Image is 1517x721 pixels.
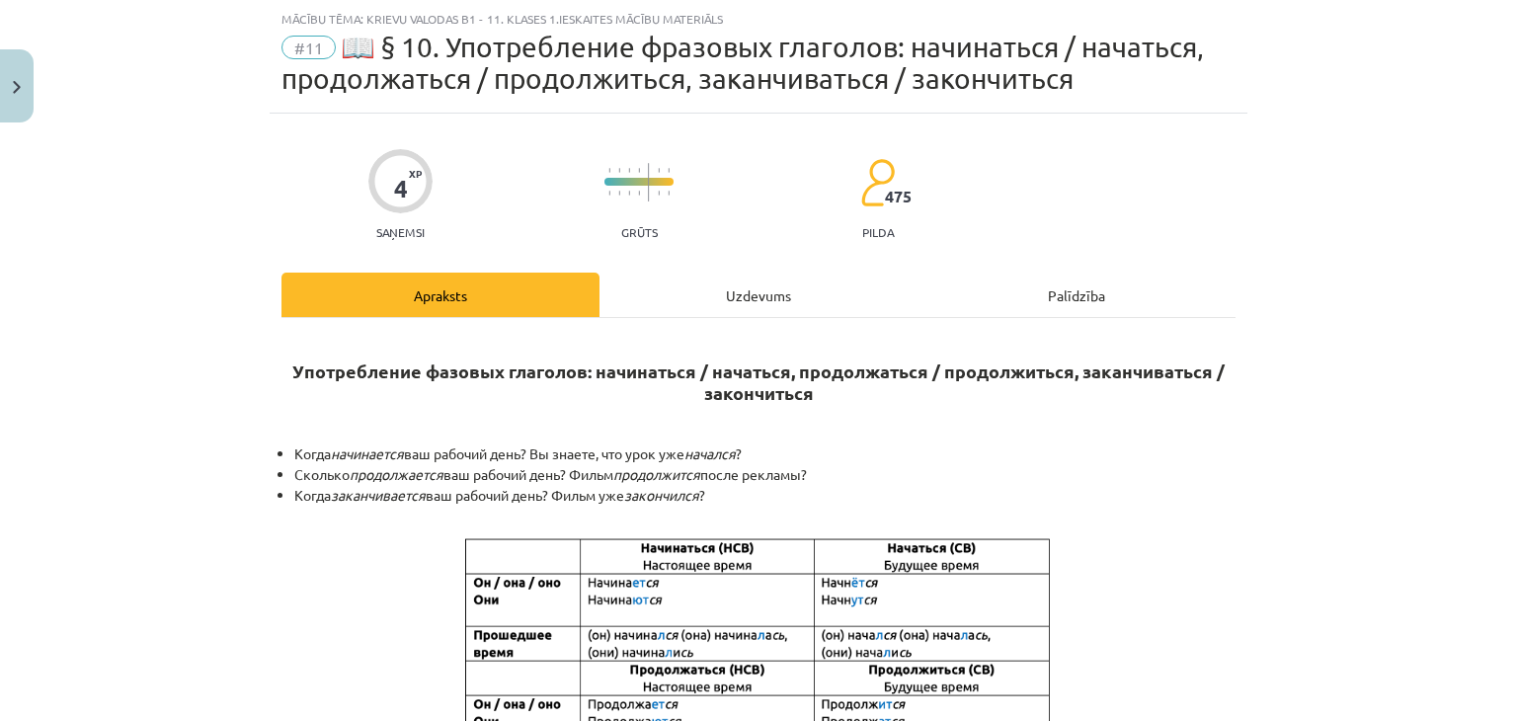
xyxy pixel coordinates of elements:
[294,485,1236,526] li: Когда ваш рабочий день? Фильм уже ?
[860,158,895,207] img: students-c634bb4e5e11cddfef0936a35e636f08e4e9abd3cc4e673bd6f9a4125e45ecb1.svg
[658,191,660,196] img: icon-short-line-57e1e144782c952c97e751825c79c345078a6d821885a25fce030b3d8c18986b.svg
[618,191,620,196] img: icon-short-line-57e1e144782c952c97e751825c79c345078a6d821885a25fce030b3d8c18986b.svg
[624,486,699,504] i: закончился
[294,464,1236,485] li: Сколько ваш рабочий день? Фильм после рекламы?
[668,168,670,173] img: icon-short-line-57e1e144782c952c97e751825c79c345078a6d821885a25fce030b3d8c18986b.svg
[613,465,700,483] i: продолжится
[292,360,1225,404] strong: Употребление фазовых глаголов: начинаться / начаться, продолжаться / продолжиться, заканчиваться ...
[281,12,1236,26] div: Mācību tēma: Krievu valodas b1 - 11. klases 1.ieskaites mācību materiāls
[628,191,630,196] img: icon-short-line-57e1e144782c952c97e751825c79c345078a6d821885a25fce030b3d8c18986b.svg
[281,31,1204,95] span: 📖 § 10. Употребление фразовых глаголов: начинаться / начаться, продолжаться / продолжиться, закан...
[13,81,21,94] img: icon-close-lesson-0947bae3869378f0d4975bcd49f059093ad1ed9edebbc8119c70593378902aed.svg
[618,168,620,173] img: icon-short-line-57e1e144782c952c97e751825c79c345078a6d821885a25fce030b3d8c18986b.svg
[684,444,736,462] i: начался
[885,188,912,205] span: 475
[394,175,408,202] div: 4
[599,273,918,317] div: Uzdevums
[648,163,650,201] img: icon-long-line-d9ea69661e0d244f92f715978eff75569469978d946b2353a9bb055b3ed8787d.svg
[608,191,610,196] img: icon-short-line-57e1e144782c952c97e751825c79c345078a6d821885a25fce030b3d8c18986b.svg
[294,443,1236,464] li: Когда ваш рабочий день? Вы знаете, что урок уже ?
[331,444,404,462] i: начинается
[281,36,336,59] span: #11
[350,465,443,483] i: продолжается
[918,273,1236,317] div: Palīdzība
[281,273,599,317] div: Apraksts
[862,225,894,239] p: pilda
[368,225,433,239] p: Saņemsi
[638,191,640,196] img: icon-short-line-57e1e144782c952c97e751825c79c345078a6d821885a25fce030b3d8c18986b.svg
[331,486,426,504] i: заканчивается
[668,191,670,196] img: icon-short-line-57e1e144782c952c97e751825c79c345078a6d821885a25fce030b3d8c18986b.svg
[638,168,640,173] img: icon-short-line-57e1e144782c952c97e751825c79c345078a6d821885a25fce030b3d8c18986b.svg
[608,168,610,173] img: icon-short-line-57e1e144782c952c97e751825c79c345078a6d821885a25fce030b3d8c18986b.svg
[621,225,658,239] p: Grūts
[409,168,422,179] span: XP
[658,168,660,173] img: icon-short-line-57e1e144782c952c97e751825c79c345078a6d821885a25fce030b3d8c18986b.svg
[628,168,630,173] img: icon-short-line-57e1e144782c952c97e751825c79c345078a6d821885a25fce030b3d8c18986b.svg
